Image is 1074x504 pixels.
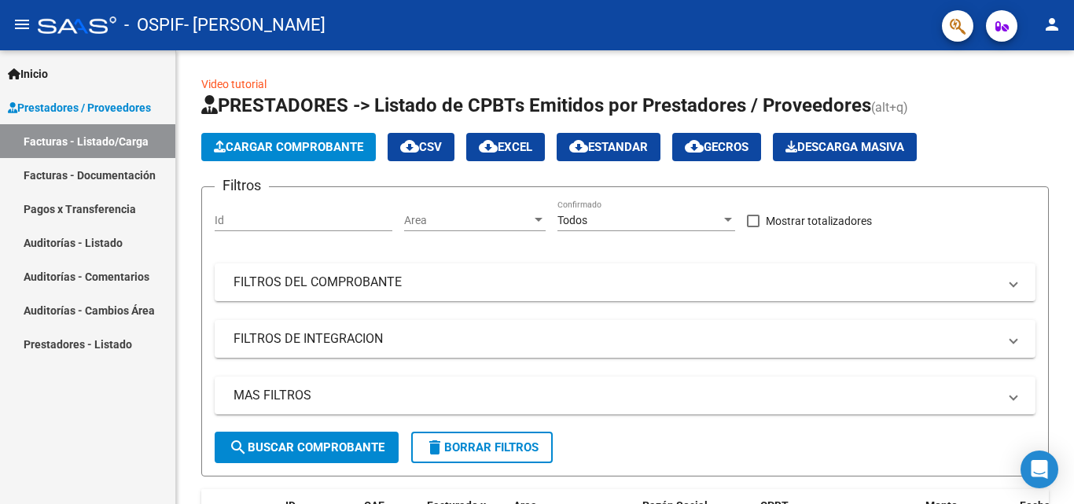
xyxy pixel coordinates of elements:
button: Buscar Comprobante [215,432,399,463]
button: CSV [388,133,454,161]
span: Buscar Comprobante [229,440,384,454]
span: Gecros [685,140,748,154]
span: EXCEL [479,140,532,154]
mat-icon: person [1043,15,1061,34]
mat-icon: menu [13,15,31,34]
mat-panel-title: FILTROS DEL COMPROBANTE [234,274,998,291]
mat-panel-title: MAS FILTROS [234,387,998,404]
mat-panel-title: FILTROS DE INTEGRACION [234,330,998,348]
span: Cargar Comprobante [214,140,363,154]
span: Todos [557,214,587,226]
mat-expansion-panel-header: MAS FILTROS [215,377,1035,414]
span: Estandar [569,140,648,154]
mat-expansion-panel-header: FILTROS DEL COMPROBANTE [215,263,1035,301]
span: CSV [400,140,442,154]
mat-icon: cloud_download [400,137,419,156]
app-download-masive: Descarga masiva de comprobantes (adjuntos) [773,133,917,161]
span: Inicio [8,65,48,83]
span: Borrar Filtros [425,440,539,454]
h3: Filtros [215,175,269,197]
span: - OSPIF [124,8,184,42]
mat-icon: cloud_download [569,137,588,156]
mat-expansion-panel-header: FILTROS DE INTEGRACION [215,320,1035,358]
button: Cargar Comprobante [201,133,376,161]
span: - [PERSON_NAME] [184,8,326,42]
button: Borrar Filtros [411,432,553,463]
mat-icon: cloud_download [685,137,704,156]
span: Prestadores / Proveedores [8,99,151,116]
mat-icon: cloud_download [479,137,498,156]
button: Descarga Masiva [773,133,917,161]
mat-icon: delete [425,438,444,457]
span: Mostrar totalizadores [766,212,872,230]
button: Estandar [557,133,660,161]
div: Open Intercom Messenger [1021,451,1058,488]
span: (alt+q) [871,100,908,115]
button: Gecros [672,133,761,161]
mat-icon: search [229,438,248,457]
span: Area [404,214,531,227]
span: PRESTADORES -> Listado de CPBTs Emitidos por Prestadores / Proveedores [201,94,871,116]
span: Descarga Masiva [785,140,904,154]
a: Video tutorial [201,78,267,90]
button: EXCEL [466,133,545,161]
